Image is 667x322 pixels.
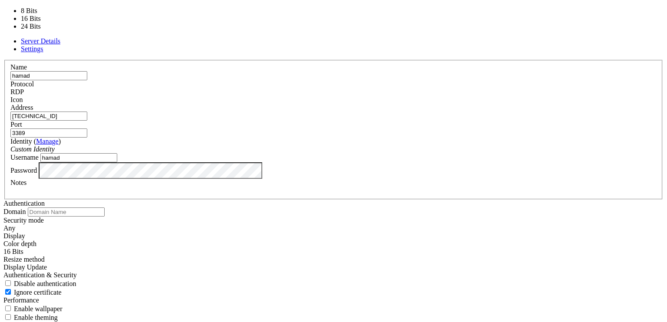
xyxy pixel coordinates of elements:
[3,271,77,279] label: Authentication & Security
[21,45,43,53] a: Settings
[14,289,62,296] span: Ignore certificate
[5,280,11,286] input: Disable authentication
[10,71,87,80] input: Server Name
[34,138,61,145] span: ( )
[40,153,117,162] input: Login Username
[5,289,11,295] input: Ignore certificate
[36,138,59,145] a: Manage
[21,15,129,23] li: 16 Bits
[14,305,63,312] span: Enable wallpaper
[3,217,44,224] label: Security mode
[3,208,26,215] label: Domain
[10,96,23,103] label: Icon
[10,112,87,121] input: Host Name or IP
[10,166,37,174] label: Password
[14,280,76,287] span: Disable authentication
[3,224,664,232] div: Any
[10,121,22,128] label: Port
[10,138,61,145] label: Identity
[3,224,16,232] span: Any
[10,80,34,88] label: Protocol
[3,263,47,271] span: Display Update
[3,200,45,207] label: Authentication
[3,256,45,263] label: Display Update channel added with RDP 8.1 to signal the server when the client display size has c...
[10,179,26,186] label: Notes
[3,263,664,271] div: Display Update
[3,305,63,312] label: If set to true, enables rendering of the desktop wallpaper. By default, wallpaper will be disable...
[5,314,11,320] input: Enable theming
[10,145,657,153] div: Custom Identity
[3,232,25,240] label: Display
[10,154,39,161] label: Username
[3,248,23,255] span: 16 Bits
[3,240,36,247] label: The color depth to request, in bits-per-pixel.
[10,104,33,111] label: Address
[10,145,55,153] i: Custom Identity
[10,88,24,95] span: RDP
[3,296,39,304] label: Performance
[3,280,76,287] label: If set to true, authentication will be disabled. Note that this refers to authentication that tak...
[5,306,11,311] input: Enable wallpaper
[3,248,664,256] div: 16 Bits
[3,314,58,321] label: If set to true, enables use of theming of windows and controls.
[21,37,60,45] a: Server Details
[21,23,129,30] li: 24 Bits
[21,7,129,15] li: 8 Bits
[3,289,62,296] label: If set to true, the certificate returned by the server will be ignored, even if that certificate ...
[14,314,58,321] span: Enable theming
[10,88,657,96] div: RDP
[10,128,87,138] input: Port Number
[10,63,27,71] label: Name
[28,207,105,217] input: Domain Name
